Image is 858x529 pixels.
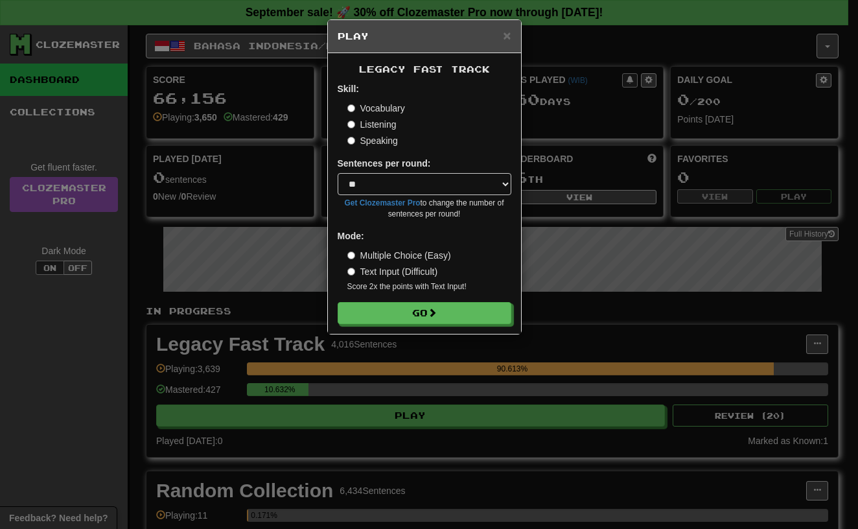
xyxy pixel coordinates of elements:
[347,137,355,145] input: Speaking
[503,28,511,43] span: ×
[503,29,511,42] button: Close
[347,252,355,259] input: Multiple Choice (Easy)
[345,198,421,207] a: Get Clozemaster Pro
[359,64,490,75] span: Legacy Fast Track
[347,281,511,292] small: Score 2x the points with Text Input !
[338,302,511,324] button: Go
[347,265,438,278] label: Text Input (Difficult)
[347,249,451,262] label: Multiple Choice (Easy)
[338,30,511,43] h5: Play
[347,102,405,115] label: Vocabulary
[347,118,397,131] label: Listening
[347,268,355,276] input: Text Input (Difficult)
[338,157,431,170] label: Sentences per round:
[347,121,355,128] input: Listening
[338,198,511,220] small: to change the number of sentences per round!
[338,84,359,94] strong: Skill:
[338,231,364,241] strong: Mode:
[347,104,355,112] input: Vocabulary
[347,134,398,147] label: Speaking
